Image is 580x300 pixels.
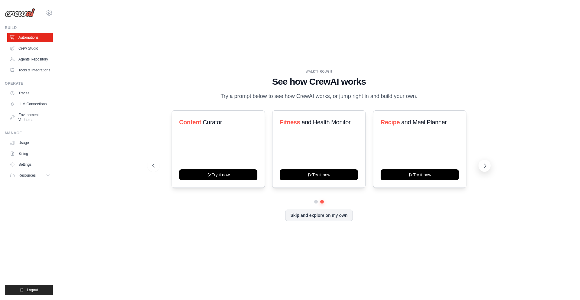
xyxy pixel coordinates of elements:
[7,88,53,98] a: Traces
[7,171,53,180] button: Resources
[550,271,580,300] iframe: Chat Widget
[5,81,53,86] div: Operate
[152,76,486,87] h1: See how CrewAI works
[7,160,53,169] a: Settings
[18,173,36,178] span: Resources
[381,119,400,126] span: Recipe
[5,25,53,30] div: Build
[7,138,53,148] a: Usage
[7,99,53,109] a: LLM Connections
[5,8,35,17] img: Logo
[5,131,53,135] div: Manage
[302,119,351,126] span: and Health Monitor
[27,288,38,292] span: Logout
[285,210,353,221] button: Skip and explore on my own
[280,119,300,126] span: Fitness
[7,44,53,53] a: Crew Studio
[7,110,53,125] a: Environment Variables
[550,271,580,300] div: 채팅 위젯
[179,119,201,126] span: Content
[5,285,53,295] button: Logout
[7,149,53,158] a: Billing
[203,119,222,126] span: Curator
[152,69,486,74] div: WALKTHROUGH
[7,65,53,75] a: Tools & Integrations
[401,119,446,126] span: and Meal Planner
[381,169,459,180] button: Try it now
[217,92,420,101] p: Try a prompt below to see how CrewAI works, or jump right in and build your own.
[280,169,358,180] button: Try it now
[7,33,53,42] a: Automations
[7,54,53,64] a: Agents Repository
[179,169,257,180] button: Try it now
